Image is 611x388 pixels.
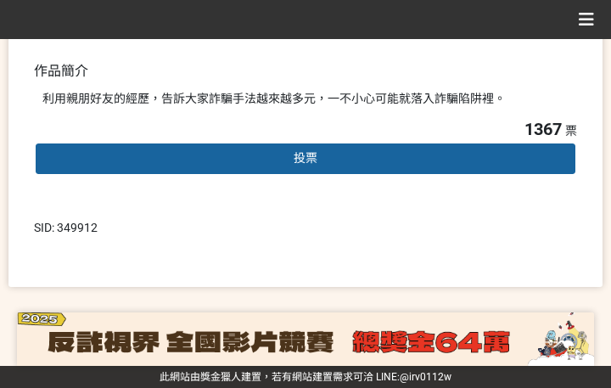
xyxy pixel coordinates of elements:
span: 1367 [524,119,562,139]
img: d5dd58f8-aeb6-44fd-a984-c6eabd100919.png [17,312,594,366]
div: 利用親朋好友的經歷，告訴大家詐騙手法越來越多元，一不小心可能就落入詐騙陷阱裡。 [42,90,569,108]
span: 可洽 LINE: [160,371,451,383]
a: 此網站由獎金獵人建置，若有網站建置需求 [160,371,353,383]
span: 票 [565,124,577,138]
span: 作品簡介 [34,63,88,79]
iframe: IFrame Embed [429,219,513,236]
span: 投票 [294,151,317,165]
a: @irv0112w [400,371,451,383]
span: SID: 349912 [34,221,98,234]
